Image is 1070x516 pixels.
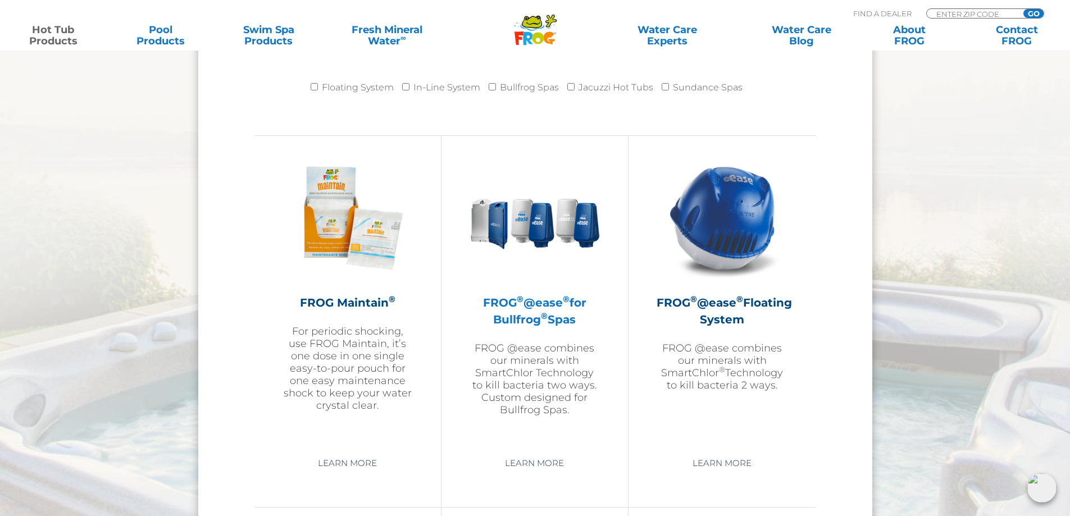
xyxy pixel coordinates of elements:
sup: ® [541,310,548,321]
a: Swim SpaProducts [227,24,311,47]
a: Learn More [492,453,577,473]
a: FROG®@ease®Floating SystemFROG @ease combines our minerals with SmartChlor®Technology to kill bac... [657,153,787,445]
a: Hot TubProducts [11,24,95,47]
img: Frog_Maintain_Hero-2-v2-300x300.png [283,153,413,283]
p: FROG @ease combines our minerals with SmartChlor Technology to kill bacteria 2 ways. [657,342,787,391]
a: FROG®@ease®for Bullfrog®SpasFROG @ease combines our minerals with SmartChlor Technology to kill b... [470,153,600,445]
label: Jacuzzi Hot Tubs [579,76,653,99]
h2: FROG @ease Floating System [657,294,787,328]
h2: FROG @ease for Bullfrog Spas [470,294,600,328]
sup: ® [736,294,743,304]
label: Floating System [322,76,394,99]
label: Sundance Spas [673,76,743,99]
p: Find A Dealer [853,8,912,19]
input: Zip Code Form [935,9,1011,19]
a: Water CareExperts [599,24,735,47]
img: hot-tub-product-atease-system-300x300.png [657,153,787,283]
sup: ® [389,294,395,304]
a: Learn More [305,453,390,473]
input: GO [1023,9,1044,18]
img: bullfrog-product-hero-300x300.png [470,153,600,283]
a: Fresh MineralWater∞ [334,24,439,47]
a: FROG Maintain®For periodic shocking, use FROG Maintain, it’s one dose in one single easy-to-pour ... [283,153,413,445]
p: FROG @ease combines our minerals with SmartChlor Technology to kill bacteria two ways. Custom des... [470,342,600,416]
a: PoolProducts [119,24,203,47]
sup: ® [517,294,523,304]
sup: ® [719,365,725,374]
p: For periodic shocking, use FROG Maintain, it’s one dose in one single easy-to-pour pouch for one ... [283,325,413,412]
a: ContactFROG [975,24,1059,47]
img: openIcon [1027,473,1057,503]
label: In-Line System [413,76,480,99]
sup: ∞ [400,33,406,42]
a: Learn More [680,453,764,473]
sup: ® [563,294,570,304]
h2: FROG Maintain [283,294,413,311]
a: AboutFROG [867,24,951,47]
a: Water CareBlog [759,24,843,47]
sup: ® [690,294,697,304]
label: Bullfrog Spas [500,76,559,99]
